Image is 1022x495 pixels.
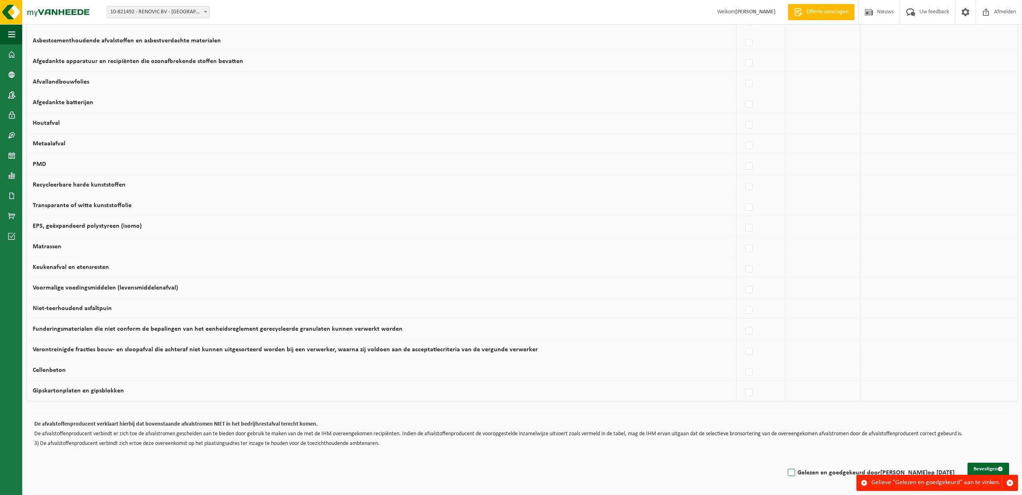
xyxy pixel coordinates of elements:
label: Keukenafval en etensresten [33,264,109,271]
label: Afvallandbouwfolies [33,79,89,85]
label: Metaalafval [33,141,65,147]
b: De afvalstoffenproducent verklaart hierbij dat bovenstaande afvalstromen NIET in het bedrijfsrest... [34,421,318,427]
label: PMD [33,161,46,168]
strong: [PERSON_NAME] [880,470,928,476]
label: Transparante of witte kunststoffolie [33,202,132,209]
label: Niet-teerhoudend asfaltpuin [33,305,112,312]
label: Verontreinigde fracties bouw- en sloopafval die achteraf niet kunnen uitgesorteerd worden bij een... [33,346,538,353]
a: Offerte aanvragen [788,4,854,20]
label: Gelezen en goedgekeurd door op [DATE] [786,467,955,479]
label: Cellenbeton [33,367,66,373]
label: EPS, geëxpandeerd polystyreen (isomo) [33,223,142,229]
strong: [PERSON_NAME] [735,9,776,15]
p: 3) De afvalstoffenproducent verbindt zich ertoe deze overeenkomst op het plaatsingsadres ter inza... [34,441,1010,447]
p: De afvalstoffenproducent verbindt er zich toe de afvalstromen gescheiden aan te bieden door gebru... [34,431,1010,437]
label: Voormalige voedingsmiddelen (levensmiddelenafval) [33,285,178,291]
label: Gipskartonplaten en gipsblokken [33,388,124,394]
label: Afgedankte apparatuur en recipiënten die ozonafbrekende stoffen bevatten [33,58,243,65]
label: Houtafval [33,120,60,126]
label: Asbestcementhoudende afvalstoffen en asbestverdachte materialen [33,38,221,44]
div: Gelieve "Gelezen en goedgekeurd" aan te vinken. [871,475,1002,491]
span: 10-821492 - RENOVIC BV - NAZARETH [107,6,210,18]
label: Matrassen [33,243,61,250]
label: Recycleerbare harde kunststoffen [33,182,126,188]
label: Funderingsmaterialen die niet conform de bepalingen van het eenheidsreglement gerecycleerde granu... [33,326,403,332]
button: Bevestigen [967,463,1009,476]
span: Offerte aanvragen [804,8,850,16]
label: Afgedankte batterijen [33,99,93,106]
